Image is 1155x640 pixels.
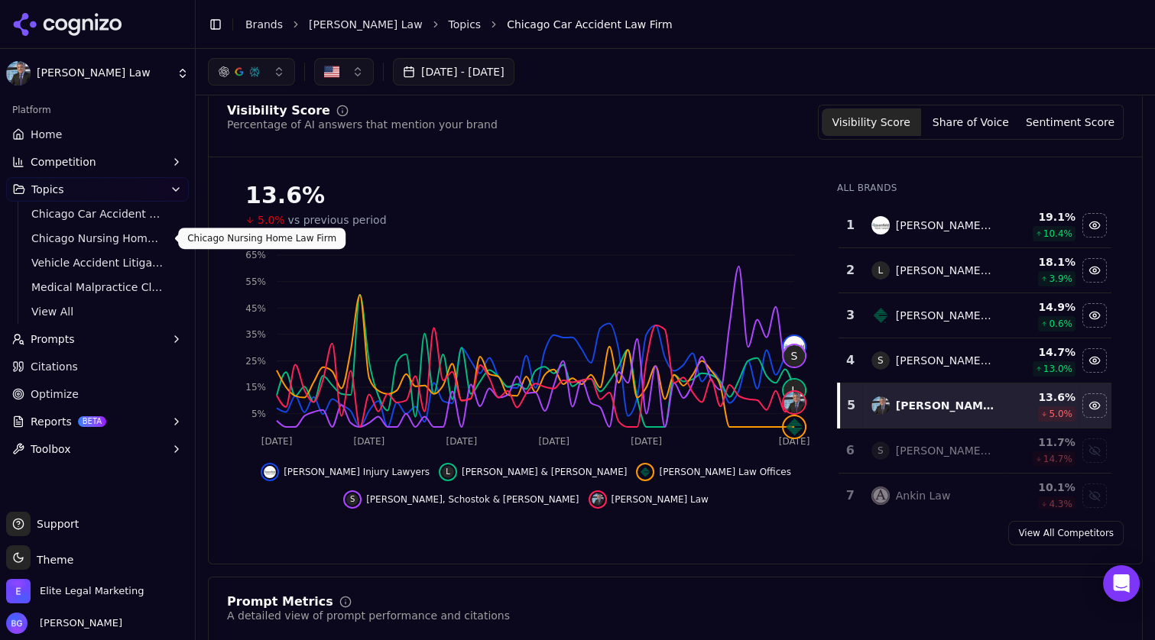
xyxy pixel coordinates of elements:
span: [PERSON_NAME] Law [612,493,709,506]
div: 13.6 % [1006,389,1075,405]
button: Hide levin & perconti data [1082,258,1107,283]
tspan: [DATE] [779,436,810,447]
span: S [871,441,890,460]
span: 5.0 % [1049,408,1072,420]
div: 18.1 % [1006,254,1075,270]
span: S [784,345,805,367]
span: S [346,493,359,506]
span: Topics [31,182,64,197]
span: Vehicle Accident Litigation [31,255,164,270]
span: Elite Legal Marketing [40,584,144,598]
span: L [784,380,805,401]
tspan: [DATE] [261,436,293,447]
button: ReportsBETA [6,409,189,434]
div: 13.6% [245,182,806,209]
tspan: 35% [245,329,266,340]
tr: 3clifford law offices[PERSON_NAME] Law Offices14.9%0.6%Hide clifford law offices data [839,293,1111,338]
a: Topics [449,17,482,32]
div: 11.7 % [1006,435,1075,450]
button: Hide salvi, schostok & pritchard data [343,490,579,509]
button: Prompts [6,327,189,351]
img: Brian Gomez [6,613,28,634]
img: malman law [592,493,604,506]
div: [PERSON_NAME], [PERSON_NAME] & [PERSON_NAME] P.c. [896,443,994,458]
div: [PERSON_NAME], Schostok & [PERSON_NAME] [896,353,994,368]
tspan: [DATE] [446,436,477,447]
tr: 5malman law[PERSON_NAME] Law13.6%5.0%Hide malman law data [839,383,1111,428]
span: Reports [31,414,72,429]
tspan: 25% [245,356,266,367]
tr: 6S[PERSON_NAME], [PERSON_NAME] & [PERSON_NAME] P.c.11.7%14.7%Show salvi, schostok & pritchard p.c... [839,428,1111,474]
span: [PERSON_NAME] Law Offices [659,466,790,478]
tspan: [DATE] [354,436,385,447]
div: 7 [845,486,856,505]
a: View All Competitors [1008,521,1124,545]
p: Chicago Nursing Home Law Firm [187,232,336,244]
a: Brands [245,18,283,31]
span: Support [31,516,79,532]
span: Home [31,127,62,142]
tr: 1rosenfeld injury lawyers[PERSON_NAME] Injury Lawyers19.1%10.4%Hide rosenfeld injury lawyers data [839,203,1111,248]
img: clifford law offices [871,306,890,325]
span: 4.3 % [1049,498,1072,510]
div: 10.1 % [1006,480,1075,495]
tspan: [DATE] [631,436,662,447]
a: Chicago Car Accident Law Firm [25,203,170,225]
button: Open user button [6,613,122,634]
span: Optimize [31,386,79,402]
tr: 7ankin lawAnkin Law10.1%4.3%Show ankin law data [839,474,1111,519]
span: Chicago Car Accident Law Firm [31,206,164,221]
button: Share of Voice [921,108,1020,136]
span: Citations [31,359,78,374]
span: Toolbox [31,441,71,457]
div: Percentage of AI answers that mention your brand [227,117,498,132]
button: Hide clifford law offices data [1082,303,1107,328]
img: clifford law offices [784,416,805,438]
div: All Brands [837,182,1111,194]
span: 13.0 % [1043,363,1072,375]
tspan: [DATE] [538,436,569,447]
div: Prompt Metrics [227,596,333,608]
span: [PERSON_NAME] Law [37,66,170,80]
button: Hide rosenfeld injury lawyers data [261,463,430,481]
div: 14.9 % [1006,299,1075,315]
img: clifford law offices [639,466,651,478]
img: malman law [871,396,890,415]
tspan: 45% [245,302,266,313]
button: Competition [6,150,189,174]
span: Chicago Nursing Home Law Firm [31,231,164,246]
a: Citations [6,354,189,379]
button: Visibility Score [822,108,921,136]
img: ankin law [871,486,890,505]
span: [PERSON_NAME], Schostok & [PERSON_NAME] [366,493,579,506]
button: Toolbox [6,437,189,461]
span: Theme [31,554,73,566]
div: Platform [6,98,189,122]
span: 0.6 % [1049,318,1072,330]
span: 5.0% [258,212,285,228]
img: rosenfeld injury lawyers [264,466,276,478]
div: Ankin Law [896,488,951,503]
div: 1 [845,216,856,234]
img: rosenfeld injury lawyers [784,336,805,357]
span: [PERSON_NAME] Injury Lawyers [284,466,430,478]
tr: 2L[PERSON_NAME] & [PERSON_NAME]18.1%3.9%Hide levin & perconti data [839,248,1111,293]
a: Home [6,122,189,147]
span: Chicago Car Accident Law Firm [507,17,673,32]
div: Visibility Score [227,105,330,117]
img: Malman Law [6,61,31,86]
span: [PERSON_NAME] & [PERSON_NAME] [462,466,627,478]
button: Show ankin law data [1082,483,1107,508]
button: Hide clifford law offices data [636,463,790,481]
a: Vehicle Accident Litigation [25,252,170,273]
span: 14.7 % [1043,453,1072,465]
tspan: 55% [245,276,266,287]
a: Medical Malpractice Claims [25,276,170,298]
button: Hide rosenfeld injury lawyers data [1082,213,1107,238]
button: [DATE] - [DATE] [393,58,514,86]
img: United States [324,64,339,79]
tspan: 65% [245,250,266,260]
button: Sentiment Score [1020,108,1120,136]
button: Hide levin & perconti data [439,463,627,481]
a: Optimize [6,382,189,406]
